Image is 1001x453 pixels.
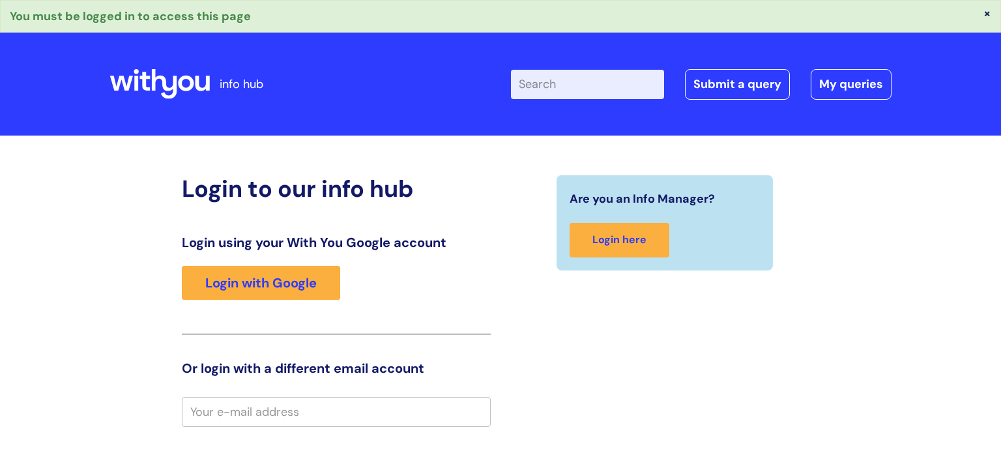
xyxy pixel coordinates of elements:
a: Submit a query [685,69,790,99]
a: My queries [811,69,892,99]
span: Are you an Info Manager? [570,188,715,209]
a: Login with Google [182,266,340,300]
h3: Login using your With You Google account [182,235,491,250]
h2: Login to our info hub [182,175,491,203]
h3: Or login with a different email account [182,360,491,376]
button: × [983,7,991,19]
a: Login here [570,223,669,257]
input: Search [511,70,664,98]
input: Your e-mail address [182,397,491,427]
p: info hub [220,74,263,95]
